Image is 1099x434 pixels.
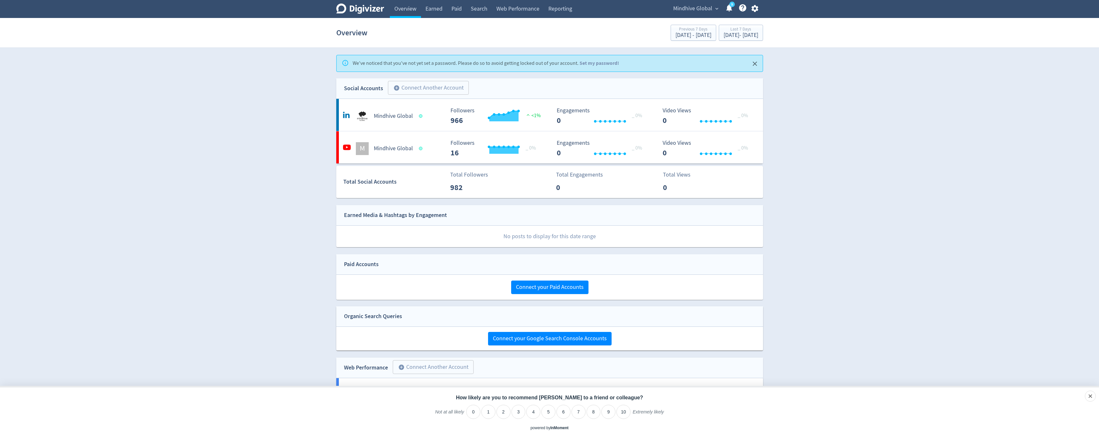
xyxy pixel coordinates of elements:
[388,361,474,374] a: Connect Another Account
[556,170,603,179] p: Total Engagements
[344,312,402,321] div: Organic Search Queries
[450,182,487,193] p: 982
[336,22,367,43] h1: Overview
[488,332,612,345] button: Connect your Google Search Console Accounts
[750,58,760,69] button: Close
[447,108,544,125] svg: Followers ---
[511,281,588,294] button: Connect your Paid Accounts
[398,364,405,370] span: add_circle
[356,385,379,392] b: Mindhive
[550,426,569,430] a: InMoment
[571,405,586,419] li: 7
[675,27,711,32] div: Previous 7 Days
[374,112,413,120] h5: Mindhive Global
[393,360,474,374] button: Connect Another Account
[511,405,526,419] li: 3
[356,142,369,155] div: M
[493,336,607,342] span: Connect your Google Search Console Accounts
[344,84,383,93] div: Social Accounts
[719,25,763,41] button: Last 7 Days[DATE]- [DATE]
[526,145,536,151] span: _ 0%
[673,4,712,14] span: Mindhive Global
[729,2,735,7] a: 5
[525,112,541,119] span: <1%
[356,110,369,123] img: Mindhive Global undefined
[556,405,571,419] li: 6
[344,363,388,372] div: Web Performance
[601,405,615,419] li: 9
[554,140,650,157] svg: Engagements 0
[580,60,619,66] a: Set my password!
[659,108,756,125] svg: Video Views 0
[724,27,758,32] div: Last 7 Days
[632,145,642,151] span: _ 0%
[587,405,601,419] li: 8
[1085,391,1096,402] div: Close survey
[516,284,584,290] span: Connect your Paid Accounts
[556,182,593,193] p: 0
[353,57,619,70] div: We've noticed that you've not yet set a password. Please do so to avoid getting locked out of you...
[336,378,763,422] a: MindhiveMindhive website (GA4)(Mindhive website)Users201 7%Sessions235 5%Key Events1,612 12%Trans...
[466,405,480,419] li: 0
[383,82,469,95] a: Connect Another Account
[388,81,469,95] button: Connect Another Account
[419,114,424,118] span: Data last synced: 15 Aug 2025, 4:01am (AEST)
[447,140,544,157] svg: Followers ---
[541,405,555,419] li: 5
[336,131,763,163] a: MMindhive Global Followers --- _ 0% Followers 16 Engagements 0 Engagements 0 _ 0% Video Views 0 V...
[530,425,569,431] div: powered by inmoment
[337,226,763,247] p: No posts to display for this date range
[738,145,748,151] span: _ 0%
[488,335,612,342] a: Connect your Google Search Console Accounts
[435,409,464,420] label: Not at all likely
[419,147,424,150] span: Data last synced: 15 Aug 2025, 7:02am (AEST)
[675,32,711,38] div: [DATE] - [DATE]
[496,405,511,419] li: 2
[374,145,413,152] h5: Mindhive Global
[511,283,588,291] a: Connect your Paid Accounts
[344,211,447,220] div: Earned Media & Hashtags by Engagement
[671,25,716,41] button: Previous 7 Days[DATE] - [DATE]
[336,99,763,131] a: Mindhive Global undefinedMindhive Global Followers --- Followers 966 <1% Engagements 0 Engagement...
[344,260,379,269] div: Paid Accounts
[616,405,631,419] li: 10
[393,85,400,91] span: add_circle
[481,405,495,419] li: 1
[554,108,650,125] svg: Engagements 0
[663,170,700,179] p: Total Views
[714,6,720,12] span: expand_more
[633,409,664,420] label: Extremely likely
[671,4,720,14] button: Mindhive Global
[343,177,446,187] div: Total Social Accounts
[659,140,756,157] svg: Video Views 0
[663,182,700,193] p: 0
[632,112,642,119] span: _ 0%
[738,112,748,119] span: _ 0%
[525,112,531,117] img: positive-performance.svg
[731,2,733,7] text: 5
[450,170,488,179] p: Total Followers
[724,32,758,38] div: [DATE] - [DATE]
[526,405,540,419] li: 4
